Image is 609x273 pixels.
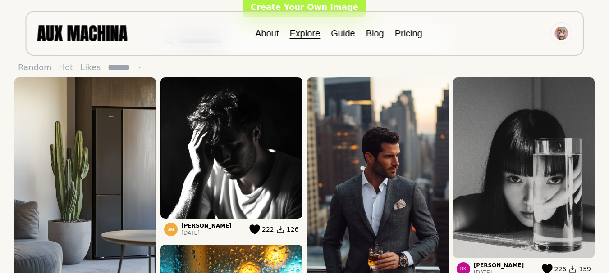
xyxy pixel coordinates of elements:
[554,27,568,40] img: Avatar
[262,225,274,234] span: 222
[255,28,279,38] a: About
[474,262,524,269] p: [PERSON_NAME]
[160,77,302,219] img: 202411_80b20833acde434bb252de4bafa851a8.png
[460,266,467,271] span: DK
[331,28,355,38] a: Guide
[77,58,104,77] button: Likes
[181,229,232,237] p: [DATE]
[276,224,299,234] button: 126
[249,224,274,234] button: 222
[55,58,77,77] button: Hot
[14,58,55,77] button: Random
[289,28,320,38] a: Explore
[164,223,178,236] div: James Mondea
[366,28,384,38] a: Blog
[395,28,422,38] a: Pricing
[37,25,127,41] img: AUX MACHINA
[181,222,232,229] p: [PERSON_NAME]
[287,225,299,234] span: 126
[453,77,595,258] img: 202411_8304e98322d44093bb7becf58c567b1a.png
[168,227,174,232] span: JM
